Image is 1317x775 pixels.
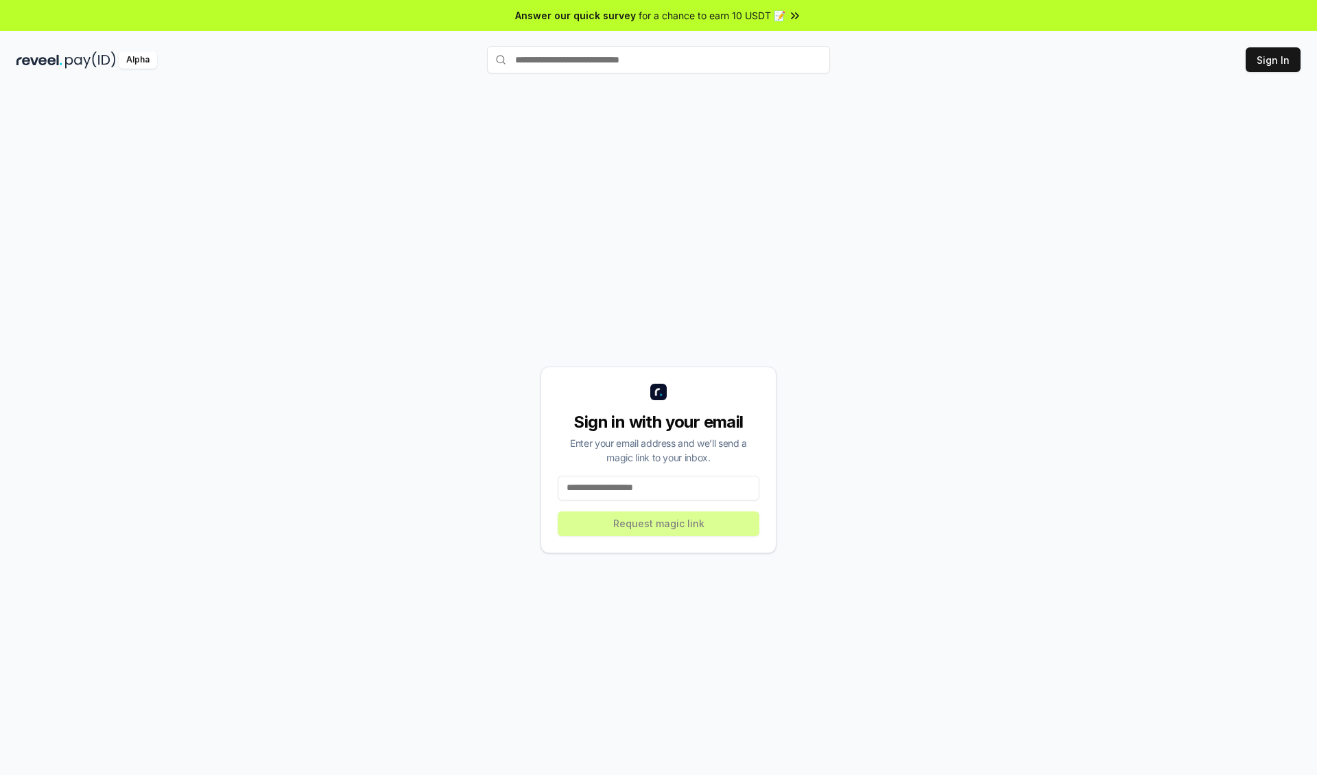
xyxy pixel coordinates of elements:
img: logo_small [650,384,667,400]
div: Enter your email address and we’ll send a magic link to your inbox. [558,436,759,465]
span: for a chance to earn 10 USDT 📝 [639,8,785,23]
img: reveel_dark [16,51,62,69]
span: Answer our quick survey [515,8,636,23]
button: Sign In [1246,47,1301,72]
div: Alpha [119,51,157,69]
div: Sign in with your email [558,411,759,433]
img: pay_id [65,51,116,69]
